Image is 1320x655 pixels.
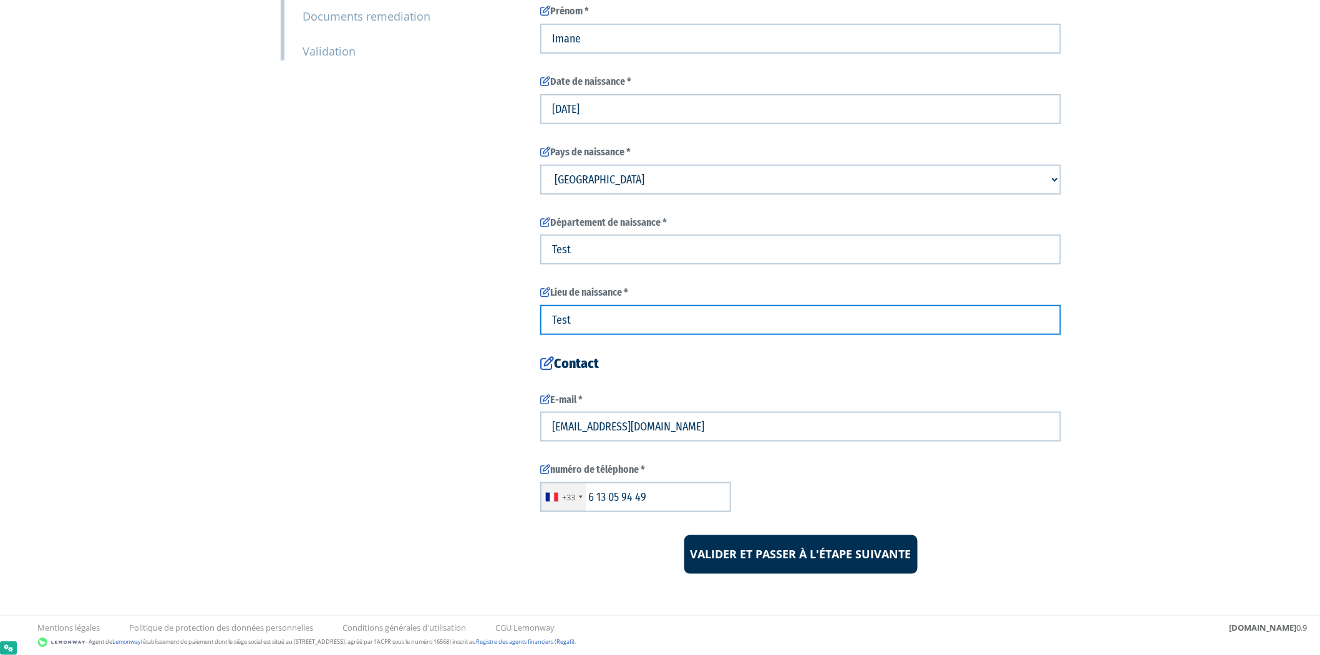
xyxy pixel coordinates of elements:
div: 0.9 [1230,622,1308,634]
label: numéro de téléphone * [540,463,1061,477]
div: - Agent de (établissement de paiement dont le siège social est situé au [STREET_ADDRESS], agréé p... [12,636,1308,649]
small: Documents remediation [303,9,430,24]
div: France: +33 [541,483,586,512]
small: Validation [303,44,356,59]
h4: Contact [540,356,1061,371]
div: +33 [562,492,575,503]
a: Mentions légales [37,622,100,634]
label: Prénom * [540,4,1061,19]
img: logo-lemonway.png [37,636,85,649]
a: Politique de protection des données personnelles [129,622,313,634]
strong: [DOMAIN_NAME] [1230,622,1297,633]
a: Registre des agents financiers (Regafi) [476,638,575,646]
label: Date de naissance * [540,75,1061,89]
label: E-mail * [540,393,1061,407]
label: Département de naissance * [540,216,1061,230]
input: 6 12 34 56 78 [540,482,731,512]
label: Lieu de naissance * [540,286,1061,300]
label: Pays de naissance * [540,145,1061,160]
a: Lemonway [112,638,141,646]
input: Valider et passer à l'étape suivante [684,535,918,574]
a: Conditions générales d'utilisation [342,622,466,634]
a: CGU Lemonway [495,622,555,634]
